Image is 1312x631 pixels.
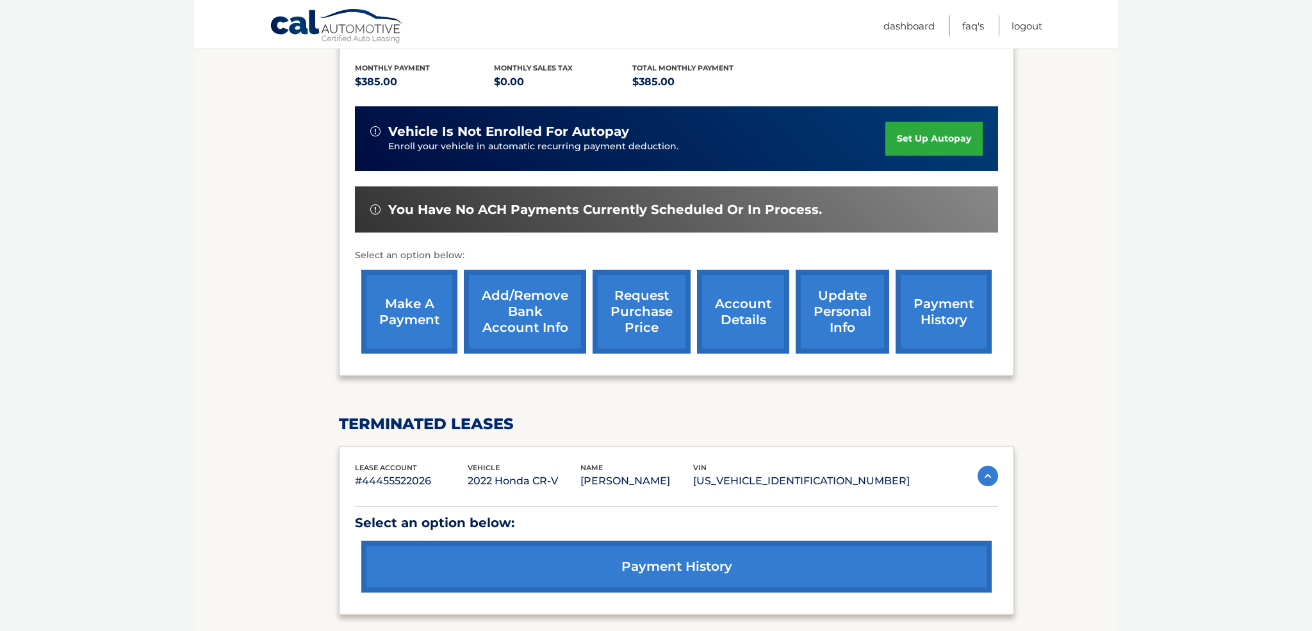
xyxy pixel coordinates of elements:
[355,248,998,263] p: Select an option below:
[355,512,998,534] p: Select an option below:
[388,140,885,154] p: Enroll your vehicle in automatic recurring payment deduction.
[468,463,500,472] span: vehicle
[885,122,983,156] a: set up autopay
[370,204,381,215] img: alert-white.svg
[632,63,734,72] span: Total Monthly Payment
[580,463,603,472] span: name
[580,472,693,490] p: [PERSON_NAME]
[962,15,984,37] a: FAQ's
[339,414,1014,434] h2: terminated leases
[494,73,633,91] p: $0.00
[978,466,998,486] img: accordion-active.svg
[468,472,580,490] p: 2022 Honda CR-V
[270,8,404,45] a: Cal Automotive
[355,472,468,490] p: #44455522026
[693,472,910,490] p: [US_VEHICLE_IDENTIFICATION_NUMBER]
[494,63,573,72] span: Monthly sales Tax
[693,463,707,472] span: vin
[370,126,381,136] img: alert-white.svg
[388,124,629,140] span: vehicle is not enrolled for autopay
[697,270,789,354] a: account details
[632,73,771,91] p: $385.00
[355,463,417,472] span: lease account
[361,541,992,593] a: payment history
[355,63,430,72] span: Monthly Payment
[464,270,586,354] a: Add/Remove bank account info
[883,15,935,37] a: Dashboard
[593,270,691,354] a: request purchase price
[1012,15,1042,37] a: Logout
[355,73,494,91] p: $385.00
[896,270,992,354] a: payment history
[361,270,457,354] a: make a payment
[388,202,822,218] span: You have no ACH payments currently scheduled or in process.
[796,270,889,354] a: update personal info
